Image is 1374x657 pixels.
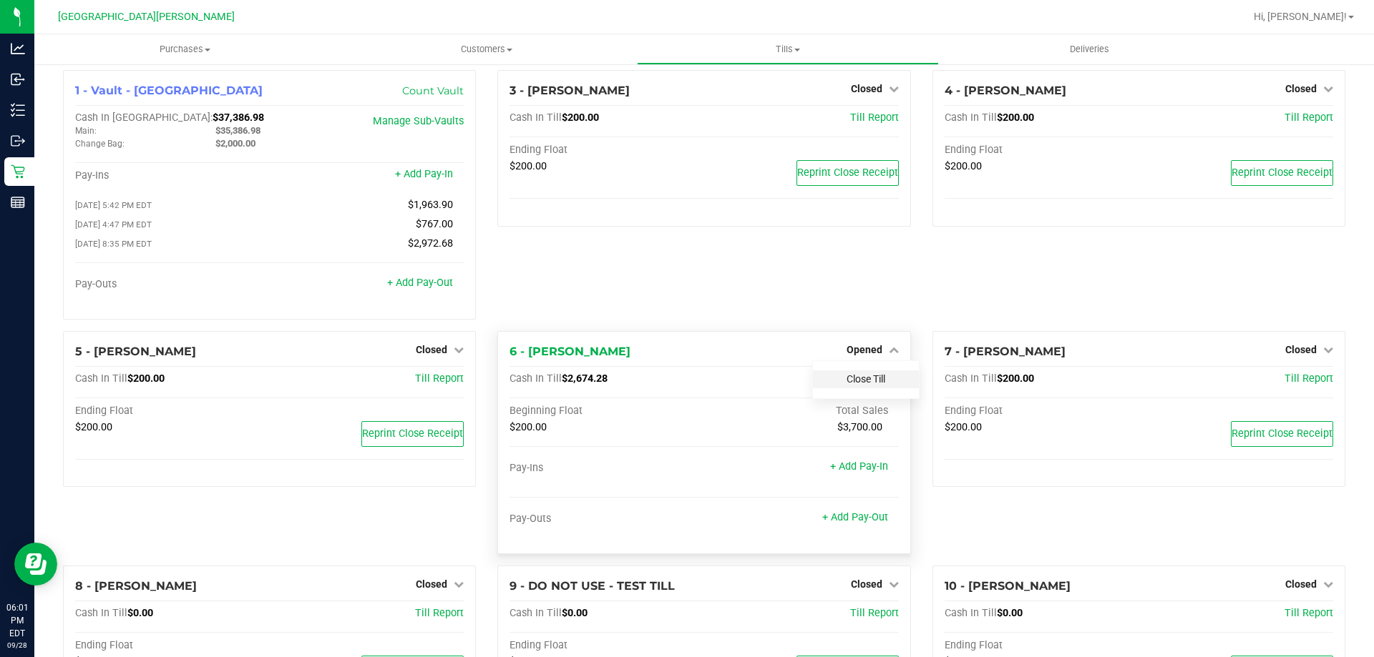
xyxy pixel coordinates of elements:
[14,543,57,586] iframe: Resource center
[11,195,25,209] inline-svg: Reports
[416,218,453,230] span: $767.00
[1285,607,1333,619] a: Till Report
[75,372,127,385] span: Cash In Till
[851,83,882,94] span: Closed
[945,607,997,619] span: Cash In Till
[510,144,704,157] div: Ending Float
[6,601,28,640] p: 06:01 PM EDT
[75,84,263,97] span: 1 - Vault - [GEOGRAPHIC_DATA]
[510,345,630,358] span: 6 - [PERSON_NAME]
[1285,372,1333,385] a: Till Report
[945,84,1066,97] span: 4 - [PERSON_NAME]
[11,164,25,179] inline-svg: Retail
[850,112,899,124] a: Till Report
[997,372,1034,385] span: $200.00
[822,511,888,523] a: + Add Pay-Out
[416,344,447,355] span: Closed
[1231,160,1333,186] button: Reprint Close Receipt
[510,421,547,433] span: $200.00
[510,160,547,172] span: $200.00
[402,84,464,97] a: Count Vault
[75,639,270,652] div: Ending Float
[215,125,260,136] span: $35,386.98
[1285,344,1317,355] span: Closed
[75,278,270,291] div: Pay-Outs
[945,405,1139,418] div: Ending Float
[939,34,1240,64] a: Deliveries
[408,237,453,250] span: $2,972.68
[415,372,464,385] a: Till Report
[75,405,270,418] div: Ending Float
[945,372,997,385] span: Cash In Till
[510,579,675,593] span: 9 - DO NOT USE - TEST TILL
[830,460,888,473] a: + Add Pay-In
[562,607,588,619] span: $0.00
[1285,112,1333,124] a: Till Report
[796,160,899,186] button: Reprint Close Receipt
[1285,578,1317,590] span: Closed
[510,112,562,124] span: Cash In Till
[127,607,153,619] span: $0.00
[127,372,165,385] span: $200.00
[510,405,704,418] div: Beginning Float
[75,126,97,136] span: Main:
[6,640,28,651] p: 09/28
[75,169,270,182] div: Pay-Ins
[75,139,125,149] span: Change Bag:
[336,34,637,64] a: Customers
[510,513,704,525] div: Pay-Outs
[395,168,453,180] a: + Add Pay-In
[997,607,1023,619] span: $0.00
[75,345,196,358] span: 5 - [PERSON_NAME]
[997,112,1034,124] span: $200.00
[373,115,464,127] a: Manage Sub-Vaults
[510,462,704,475] div: Pay-Ins
[945,421,982,433] span: $200.00
[847,373,885,385] a: Close Till
[1254,11,1347,22] span: Hi, [PERSON_NAME]!
[945,345,1066,358] span: 7 - [PERSON_NAME]
[34,43,336,56] span: Purchases
[408,199,453,211] span: $1,963.90
[75,239,152,249] span: [DATE] 8:35 PM EDT
[1232,167,1332,179] span: Reprint Close Receipt
[387,277,453,289] a: + Add Pay-Out
[945,144,1139,157] div: Ending Float
[1051,43,1129,56] span: Deliveries
[75,421,112,433] span: $200.00
[416,578,447,590] span: Closed
[945,579,1071,593] span: 10 - [PERSON_NAME]
[336,43,636,56] span: Customers
[704,405,899,418] div: Total Sales
[75,219,152,229] span: [DATE] 4:47 PM EDT
[34,34,336,64] a: Purchases
[75,607,127,619] span: Cash In Till
[1231,421,1333,447] button: Reprint Close Receipt
[75,200,152,210] span: [DATE] 5:42 PM EDT
[945,639,1139,652] div: Ending Float
[797,167,898,179] span: Reprint Close Receipt
[847,344,882,355] span: Opened
[638,43,937,56] span: Tills
[562,112,599,124] span: $200.00
[945,112,997,124] span: Cash In Till
[945,160,982,172] span: $200.00
[1285,83,1317,94] span: Closed
[510,84,630,97] span: 3 - [PERSON_NAME]
[415,607,464,619] span: Till Report
[75,579,197,593] span: 8 - [PERSON_NAME]
[562,372,608,385] span: $2,674.28
[11,41,25,56] inline-svg: Analytics
[11,134,25,148] inline-svg: Outbound
[213,112,264,124] span: $37,386.98
[637,34,938,64] a: Tills
[850,607,899,619] a: Till Report
[58,11,235,23] span: [GEOGRAPHIC_DATA][PERSON_NAME]
[851,578,882,590] span: Closed
[837,421,882,433] span: $3,700.00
